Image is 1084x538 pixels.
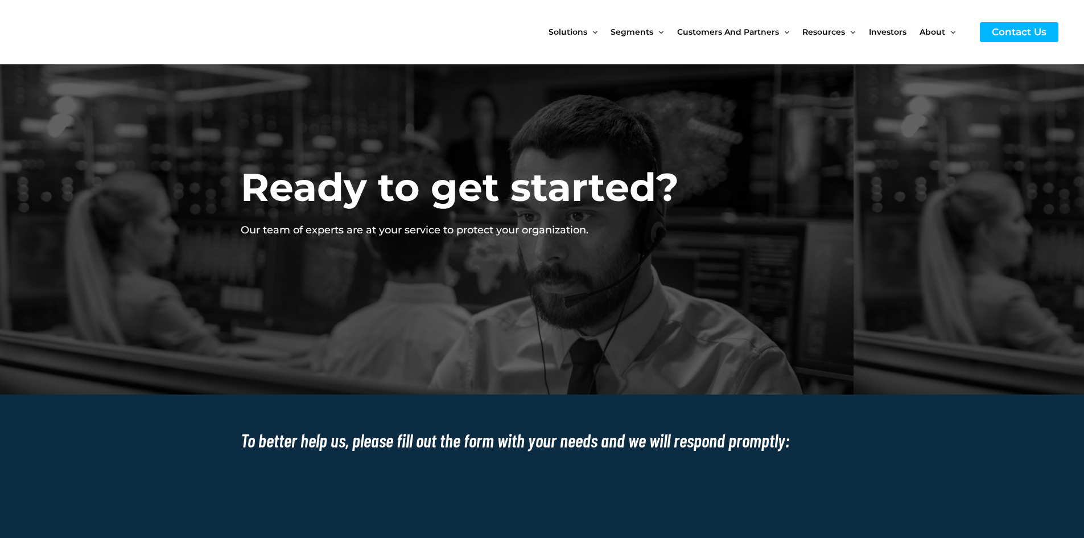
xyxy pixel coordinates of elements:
img: CyberCatch [20,9,156,56]
span: Customers and Partners [677,8,779,56]
span: Menu Toggle [845,8,855,56]
h2: To better help us, please fill out the form with your needs and we will respond promptly: [241,429,844,453]
h2: Ready to get started? [241,162,679,212]
span: Solutions [549,8,587,56]
span: About [920,8,945,56]
span: Menu Toggle [587,8,597,56]
a: Investors [869,8,920,56]
span: Menu Toggle [779,8,789,56]
span: Menu Toggle [945,8,955,56]
span: Menu Toggle [653,8,663,56]
nav: Site Navigation: New Main Menu [549,8,968,56]
span: Segments [611,8,653,56]
p: Our team of experts are at your service to protect your organization. [241,223,679,237]
span: Investors [869,8,906,56]
a: Contact Us [980,22,1058,42]
span: Resources [802,8,845,56]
